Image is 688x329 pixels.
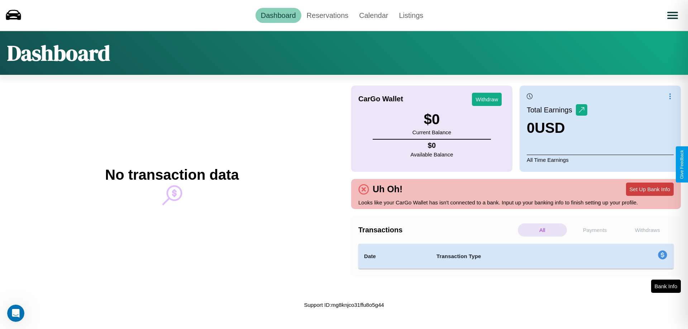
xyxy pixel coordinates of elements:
[527,120,587,136] h3: 0 USD
[301,8,354,23] a: Reservations
[411,141,453,150] h4: $ 0
[393,8,429,23] a: Listings
[255,8,301,23] a: Dashboard
[472,93,502,106] button: Withdraw
[412,111,451,127] h3: $ 0
[358,226,516,234] h4: Transactions
[623,223,672,237] p: Withdraws
[626,183,674,196] button: Set Up Bank Info
[369,184,406,194] h4: Uh Oh!
[358,244,674,269] table: simple table
[679,150,684,179] div: Give Feedback
[354,8,393,23] a: Calendar
[570,223,620,237] p: Payments
[7,38,110,68] h1: Dashboard
[358,198,674,207] p: Looks like your CarGo Wallet has isn't connected to a bank. Input up your banking info to finish ...
[651,280,681,293] button: Bank Info
[412,127,451,137] p: Current Balance
[518,223,567,237] p: All
[663,5,683,25] button: Open menu
[527,155,674,165] p: All Time Earnings
[436,252,599,261] h4: Transaction Type
[105,167,239,183] h2: No transaction data
[304,300,384,310] p: Support ID: mg8knjco31ffu8o5g44
[364,252,425,261] h4: Date
[527,103,576,116] p: Total Earnings
[7,305,24,322] iframe: Intercom live chat
[411,150,453,159] p: Available Balance
[358,95,403,103] h4: CarGo Wallet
